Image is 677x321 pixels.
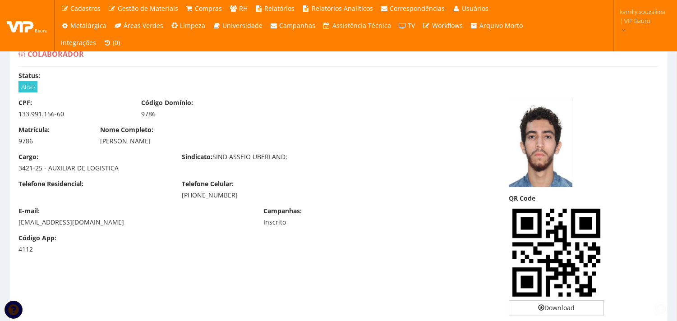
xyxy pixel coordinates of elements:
[432,21,463,30] span: Workflows
[263,206,302,216] label: Campanhas:
[167,17,209,34] a: Limpeza
[7,19,47,32] img: logo
[18,179,83,188] label: Telefone Residencial:
[480,21,523,30] span: Arquivo Morto
[466,17,527,34] a: Arquivo Morto
[408,21,415,30] span: TV
[222,21,263,30] span: Universidade
[509,205,604,301] img: QsAxiDVC2p+XAAAAABJRU5ErkJggg==
[265,4,295,13] span: Relatórios
[509,98,573,187] img: felipe-175933123268dd43a0603a2.png
[61,38,96,47] span: Integrações
[182,152,212,161] label: Sindicato:
[141,98,193,107] label: Código Domínio:
[332,21,391,30] span: Assistência Técnica
[18,71,40,80] label: Status:
[266,17,319,34] a: Campanhas
[239,4,248,13] span: RH
[18,164,168,173] div: 3421-25 - AUXILIAR DE LOGISTICA
[18,234,56,243] label: Código App:
[118,4,178,13] span: Gestão de Materiais
[263,218,373,227] div: Inscrito
[113,38,120,47] span: (0)
[180,21,206,30] span: Limpeza
[18,152,38,161] label: Cargo:
[100,34,124,51] a: (0)
[509,194,535,203] label: QR Code
[57,34,100,51] a: Integrações
[312,4,373,13] span: Relatórios Analíticos
[319,17,395,34] a: Assistência Técnica
[395,17,419,34] a: TV
[18,137,87,146] div: 9786
[71,21,107,30] span: Metalúrgica
[18,206,40,216] label: E-mail:
[620,7,665,25] span: kamilly.souzalima | VIP Bauru
[182,191,332,200] div: [PHONE_NUMBER]
[100,125,153,134] label: Nome Completo:
[18,98,32,107] label: CPF:
[141,110,250,119] div: 9786
[509,300,604,316] a: Download
[280,21,316,30] span: Campanhas
[18,218,250,227] div: [EMAIL_ADDRESS][DOMAIN_NAME]
[57,17,111,34] a: Metalúrgica
[175,152,338,164] div: SIND ASSEIO UBERLAND;
[28,49,84,59] span: Colaborador
[18,125,50,134] label: Matrícula:
[390,4,445,13] span: Correspondências
[124,21,163,30] span: Áreas Verdes
[419,17,467,34] a: Workflows
[111,17,167,34] a: Áreas Verdes
[100,137,414,146] div: [PERSON_NAME]
[182,179,234,188] label: Telefone Celular:
[71,4,101,13] span: Cadastros
[195,4,222,13] span: Compras
[209,17,267,34] a: Universidade
[18,245,87,254] div: 4112
[462,4,488,13] span: Usuários
[18,81,37,92] span: Ativo
[18,110,128,119] div: 133.991.156-60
